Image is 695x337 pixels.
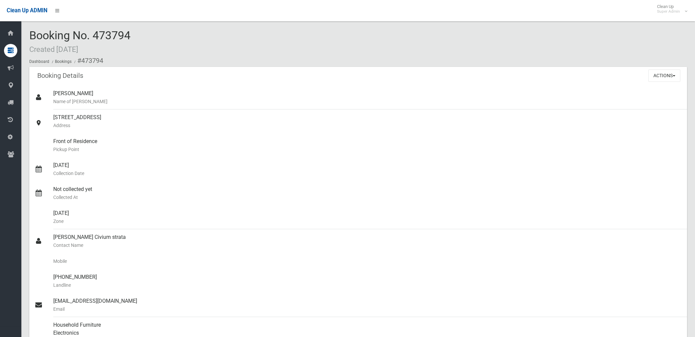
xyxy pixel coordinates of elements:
small: Collection Date [53,169,682,177]
small: Pickup Point [53,145,682,153]
small: Address [53,121,682,129]
small: Email [53,305,682,313]
div: [PERSON_NAME] [53,85,682,109]
div: [STREET_ADDRESS] [53,109,682,133]
small: Zone [53,217,682,225]
a: Bookings [55,59,72,64]
small: Collected At [53,193,682,201]
small: Created [DATE] [29,45,78,54]
div: [PHONE_NUMBER] [53,269,682,293]
div: Front of Residence [53,133,682,157]
button: Actions [648,70,680,82]
span: Booking No. 473794 [29,29,130,55]
div: Not collected yet [53,181,682,205]
li: #473794 [73,55,103,67]
a: Dashboard [29,59,49,64]
div: [EMAIL_ADDRESS][DOMAIN_NAME] [53,293,682,317]
span: Clean Up [654,4,687,14]
div: [DATE] [53,157,682,181]
small: Mobile [53,257,682,265]
span: Clean Up ADMIN [7,7,47,14]
header: Booking Details [29,69,91,82]
div: [DATE] [53,205,682,229]
small: Super Admin [657,9,680,14]
a: [EMAIL_ADDRESS][DOMAIN_NAME]Email [29,293,687,317]
small: Landline [53,281,682,289]
small: Contact Name [53,241,682,249]
div: [PERSON_NAME] Civium strata [53,229,682,253]
small: Name of [PERSON_NAME] [53,97,682,105]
